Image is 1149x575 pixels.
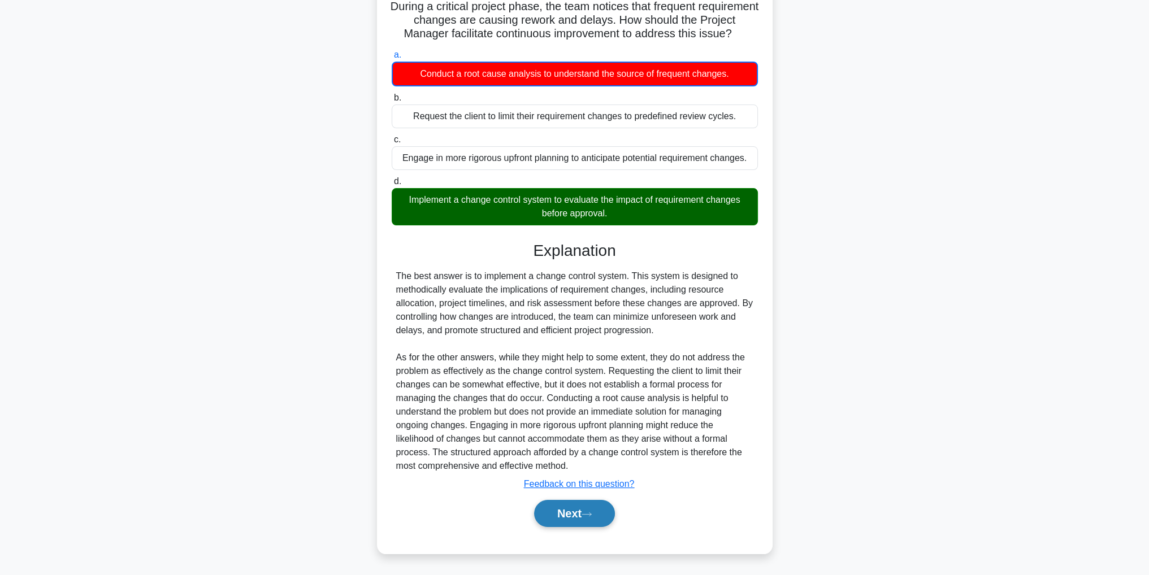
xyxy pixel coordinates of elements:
span: b. [394,93,401,102]
div: Engage in more rigorous upfront planning to anticipate potential requirement changes. [392,146,758,170]
a: Feedback on this question? [524,479,635,489]
h3: Explanation [398,241,751,260]
span: a. [394,50,401,59]
button: Next [534,500,615,527]
span: d. [394,176,401,186]
div: The best answer is to implement a change control system. This system is designed to methodically ... [396,269,753,473]
div: Request the client to limit their requirement changes to predefined review cycles. [392,104,758,128]
div: Implement a change control system to evaluate the impact of requirement changes before approval. [392,188,758,225]
span: c. [394,134,401,144]
div: Conduct a root cause analysis to understand the source of frequent changes. [392,62,758,86]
